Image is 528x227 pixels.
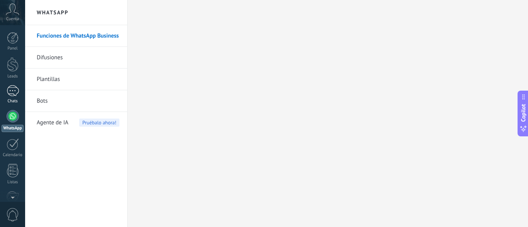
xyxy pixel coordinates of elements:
div: Calendario [2,153,24,158]
span: Copilot [519,104,527,122]
div: Listas [2,180,24,185]
a: Agente de IAPruébalo ahora! [37,112,119,134]
div: Leads [2,74,24,79]
li: Bots [25,90,127,112]
span: Pruébalo ahora! [79,119,119,127]
span: Agente de IA [37,112,68,134]
a: Plantillas [37,69,119,90]
li: Agente de IA [25,112,127,133]
li: Funciones de WhatsApp Business [25,25,127,47]
div: WhatsApp [2,125,24,132]
a: Bots [37,90,119,112]
span: Cuenta [6,17,19,22]
li: Plantillas [25,69,127,90]
a: Funciones de WhatsApp Business [37,25,119,47]
div: Chats [2,99,24,104]
a: Difusiones [37,47,119,69]
div: Panel [2,46,24,51]
li: Difusiones [25,47,127,69]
